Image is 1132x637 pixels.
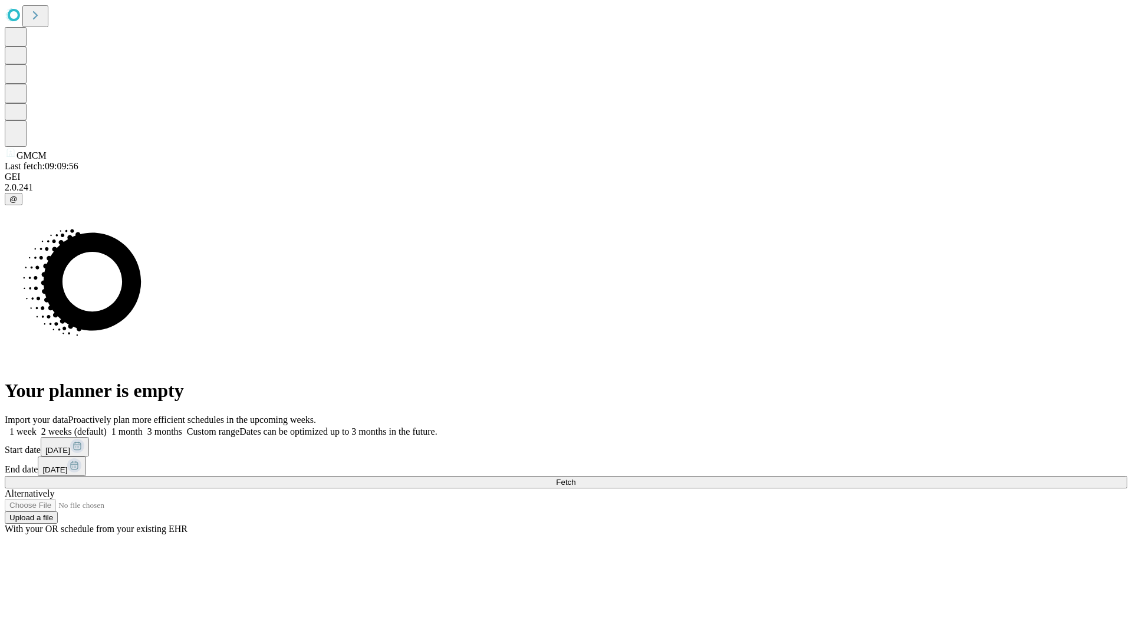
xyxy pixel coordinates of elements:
[38,457,86,476] button: [DATE]
[42,465,67,474] span: [DATE]
[41,426,107,436] span: 2 weeks (default)
[239,426,437,436] span: Dates can be optimized up to 3 months in the future.
[9,195,18,203] span: @
[5,524,187,534] span: With your OR schedule from your existing EHR
[17,150,47,160] span: GMCM
[5,380,1127,402] h1: Your planner is empty
[5,182,1127,193] div: 2.0.241
[5,511,58,524] button: Upload a file
[45,446,70,455] span: [DATE]
[5,488,54,498] span: Alternatively
[5,415,68,425] span: Import your data
[5,161,78,171] span: Last fetch: 09:09:56
[5,172,1127,182] div: GEI
[111,426,143,436] span: 1 month
[187,426,239,436] span: Custom range
[5,457,1127,476] div: End date
[41,437,89,457] button: [DATE]
[556,478,575,487] span: Fetch
[5,437,1127,457] div: Start date
[68,415,316,425] span: Proactively plan more efficient schedules in the upcoming weeks.
[5,193,22,205] button: @
[9,426,37,436] span: 1 week
[147,426,182,436] span: 3 months
[5,476,1127,488] button: Fetch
